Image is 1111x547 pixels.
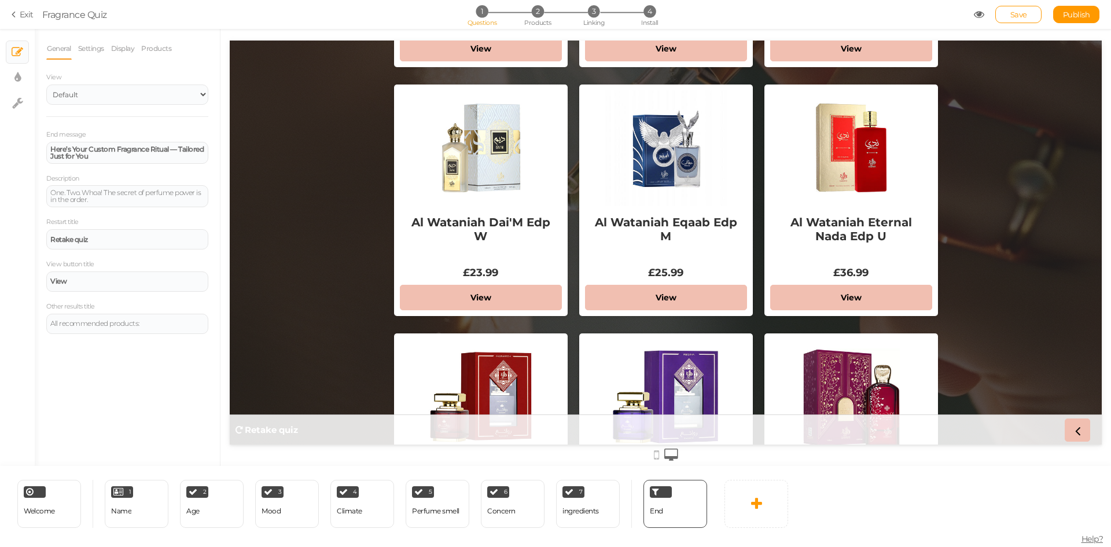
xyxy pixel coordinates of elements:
label: End message [46,131,86,139]
div: 1 Name [105,480,168,528]
li: 2 Products [511,5,565,17]
div: 4 Climate [330,480,394,528]
div: Fragrance Quiz [42,8,107,21]
strong: View [426,3,447,13]
label: Description [46,175,79,183]
a: Products [141,38,172,60]
span: 4 [353,489,357,495]
strong: Here’s Your Custom Fragrance Ritual — Tailored Just for You [50,145,204,160]
div: 6 Concern [481,480,545,528]
span: View [46,73,61,81]
span: Linking [583,19,604,27]
strong: View [241,3,262,13]
a: Exit [12,9,34,20]
div: 2 Age [180,480,244,528]
strong: Retake quiz [15,384,68,395]
div: £23.99 [233,226,268,238]
span: Install [641,19,658,27]
label: Other results title [46,303,95,311]
div: Al Wataniah Dai'M Edp W [170,166,332,226]
div: Age [186,507,200,515]
div: ingredients [562,507,599,515]
span: 6 [504,489,507,495]
div: 7 ingredients [556,480,620,528]
a: Settings [78,38,105,60]
span: 2 [203,489,207,495]
a: General [46,38,72,60]
div: Welcome [17,480,81,528]
span: 4 [643,5,656,17]
span: 5 [429,489,432,495]
strong: View [611,252,632,262]
span: Save [1010,10,1027,19]
span: 7 [579,489,583,495]
li: 1 Questions [455,5,509,17]
span: Publish [1063,10,1090,19]
div: 5 Perfume smell [406,480,469,528]
strong: View [426,252,447,262]
span: 1 [476,5,488,17]
div: Al Wataniah Eternal Nada Edp U [540,166,702,226]
div: Mood [262,507,281,515]
div: Concern [487,507,516,515]
span: 3 [278,489,282,495]
label: View button title [46,260,94,269]
span: Help? [1081,534,1103,544]
a: Display [111,38,135,60]
strong: View [50,277,67,285]
label: Restart title [46,218,79,226]
div: Name [111,507,131,515]
div: Perfume smell [412,507,459,515]
strong: View [611,3,632,13]
div: All recommended products: [50,320,204,327]
span: Products [524,19,551,27]
strong: View [241,252,262,262]
span: 2 [532,5,544,17]
div: End [643,480,707,528]
span: End [650,506,663,515]
li: 4 Install [623,5,676,17]
div: 3 Mood [255,480,319,528]
span: Welcome [24,506,55,515]
div: One. Two. Whoa! The secret of perfume power is in the order. [50,189,204,203]
span: Questions [468,19,497,27]
div: £36.99 [604,226,639,238]
span: 3 [588,5,600,17]
span: 1 [129,489,131,495]
div: Save [995,6,1042,23]
strong: Retake quiz [50,236,88,243]
li: 3 Linking [567,5,621,17]
div: Al Wataniah Eqaab Edp M [355,166,517,226]
div: £25.99 [418,226,454,238]
div: Climate [337,507,362,515]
